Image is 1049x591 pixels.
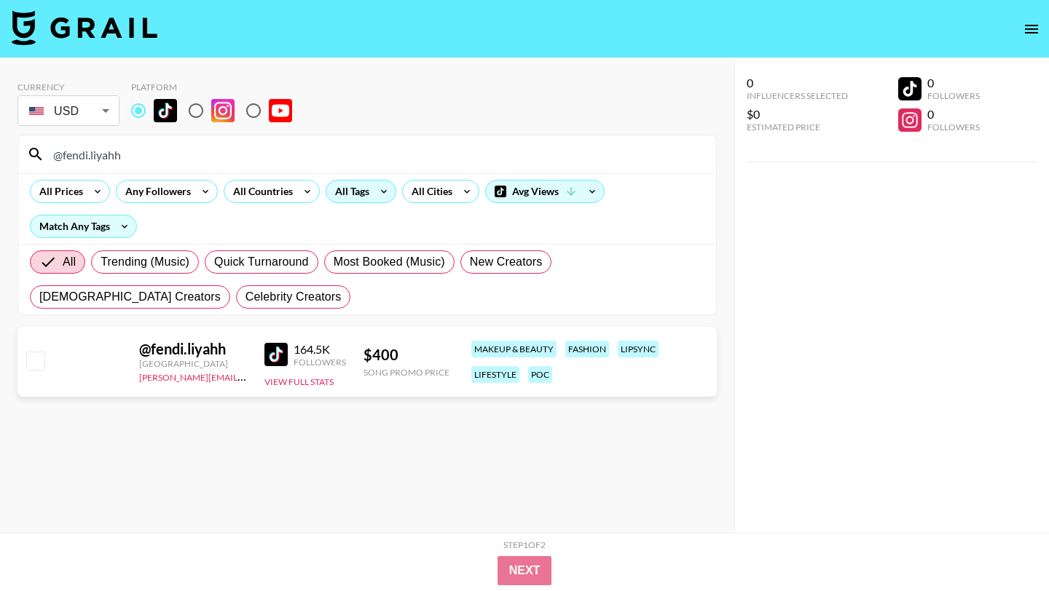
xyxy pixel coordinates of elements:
a: [PERSON_NAME][EMAIL_ADDRESS][DOMAIN_NAME] [139,369,355,383]
span: Trending (Music) [101,253,189,271]
div: Influencers Selected [747,90,848,101]
div: @ fendi.liyahh [139,340,247,358]
button: open drawer [1017,15,1046,44]
div: 164.5K [294,342,346,357]
div: All Cities [403,181,455,202]
div: Estimated Price [747,122,848,132]
div: Step 1 of 2 [503,539,546,550]
img: Instagram [211,99,235,122]
div: Followers [294,357,346,368]
div: Currency [17,82,119,92]
div: $0 [747,107,848,122]
div: 0 [747,76,848,90]
div: Platform [131,82,304,92]
img: Grail Talent [12,10,157,45]
div: Avg Views [486,181,604,202]
div: lipsync [618,341,659,357]
button: View Full Stats [264,376,334,387]
img: TikTok [154,99,177,122]
iframe: Drift Widget Chat Controller [976,518,1032,574]
div: makeup & beauty [471,341,557,357]
div: Any Followers [117,181,194,202]
div: All Tags [326,181,372,202]
div: lifestyle [471,366,519,383]
span: New Creators [470,253,543,271]
div: fashion [565,341,609,357]
img: TikTok [264,343,288,366]
div: Song Promo Price [364,367,449,378]
span: Quick Turnaround [214,253,309,271]
div: [GEOGRAPHIC_DATA] [139,358,247,369]
button: Next [498,556,552,585]
img: YouTube [269,99,292,122]
div: Followers [927,90,980,101]
div: Match Any Tags [31,215,136,237]
div: All Prices [31,181,86,202]
div: $ 400 [364,346,449,364]
div: 0 [927,107,980,122]
span: [DEMOGRAPHIC_DATA] Creators [39,288,221,306]
div: USD [20,98,117,124]
div: 0 [927,76,980,90]
span: All [63,253,76,271]
span: Most Booked (Music) [334,253,445,271]
div: poc [528,366,552,383]
div: All Countries [224,181,296,202]
div: Followers [927,122,980,132]
span: Celebrity Creators [245,288,342,306]
input: Search by User Name [44,143,707,166]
